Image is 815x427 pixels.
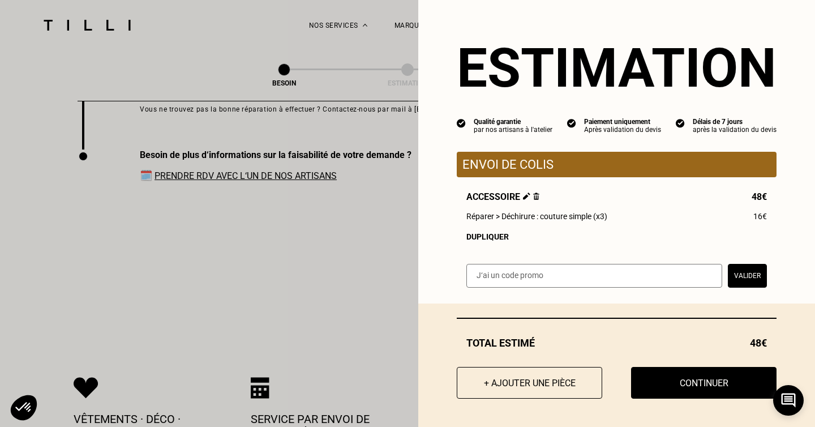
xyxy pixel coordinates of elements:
[474,126,552,134] div: par nos artisans à l'atelier
[466,212,607,221] span: Réparer > Déchirure : couture simple (x3)
[752,191,767,202] span: 48€
[693,126,777,134] div: après la validation du devis
[457,367,602,399] button: + Ajouter une pièce
[462,157,771,172] p: Envoi de colis
[533,193,539,200] img: Supprimer
[466,232,767,241] div: Dupliquer
[728,264,767,288] button: Valider
[466,191,539,202] span: Accessoire
[693,118,777,126] div: Délais de 7 jours
[567,118,576,128] img: icon list info
[457,36,777,100] section: Estimation
[457,118,466,128] img: icon list info
[750,337,767,349] span: 48€
[753,212,767,221] span: 16€
[466,264,722,288] input: J‘ai un code promo
[676,118,685,128] img: icon list info
[584,118,661,126] div: Paiement uniquement
[474,118,552,126] div: Qualité garantie
[457,337,777,349] div: Total estimé
[523,193,530,200] img: Éditer
[584,126,661,134] div: Après validation du devis
[631,367,777,399] button: Continuer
